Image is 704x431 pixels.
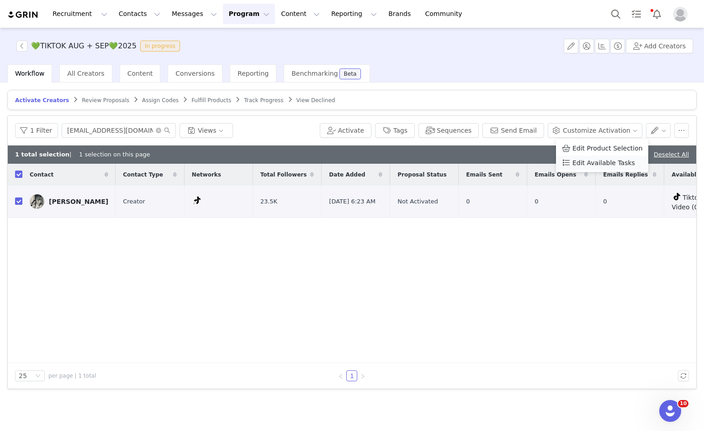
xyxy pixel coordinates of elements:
i: icon: left [338,374,344,379]
button: Activate [320,123,371,138]
span: Proposal Status [397,171,446,179]
i: icon: right [360,374,365,379]
button: Customize Activation [548,123,642,138]
span: 0 [535,197,538,206]
button: Content [275,4,325,24]
a: Deselect All [654,151,689,158]
span: Total Followers [260,171,307,179]
span: All Creators [67,70,104,77]
button: Reporting [326,4,382,24]
div: 25 [19,371,27,381]
span: per page | 1 total [48,372,96,380]
button: Program [223,4,275,24]
div: | 1 selection on this page [15,150,150,159]
a: Tasks [626,4,646,24]
span: Not Activated [397,197,438,206]
a: Community [420,4,472,24]
a: 1 [347,371,357,381]
input: Search... [62,123,176,138]
span: Workflow [15,70,44,77]
span: [object Object] [16,41,184,52]
li: 1 [346,370,357,381]
span: Contact Type [123,171,163,179]
button: 1 Filter [15,123,58,138]
button: Recruitment [47,4,113,24]
button: Notifications [647,4,667,24]
i: icon: down [35,373,41,379]
span: Activate Creators [15,97,69,104]
span: Review Proposals [82,97,129,104]
iframe: Intercom live chat [659,400,681,422]
button: Contacts [113,4,166,24]
button: Messages [166,4,222,24]
a: [PERSON_NAME] [30,194,108,209]
span: Reporting [238,70,269,77]
a: Brands [383,4,419,24]
span: Emails Sent [466,171,502,179]
img: grin logo [7,10,39,19]
span: Fulfill Products [191,97,231,104]
b: 1 total selection [15,151,69,158]
span: Creator [123,197,145,206]
span: Benchmarking [291,70,338,77]
span: 23.5K [260,197,277,206]
span: Assign Codes [142,97,179,104]
button: Views [180,123,233,138]
button: Tags [375,123,415,138]
span: Edit Available Tasks [572,158,635,168]
button: Send Email [482,123,544,138]
span: Date Added [329,171,365,179]
i: icon: search [164,127,170,134]
button: Search [606,4,626,24]
span: Content [127,70,153,77]
span: Contact [30,171,53,179]
li: Next Page [357,370,368,381]
span: 0 [466,197,470,206]
span: Networks [192,171,221,179]
span: View Declined [296,97,335,104]
img: bdf926dd-8fe6-4c13-b87e-2f13b0dcc8e2.jpg [30,194,44,209]
span: Track Progress [244,97,283,104]
span: In progress [140,41,180,52]
span: Emails Opens [535,171,576,179]
span: 10 [678,400,688,407]
button: Add Creators [626,39,693,53]
span: 0 [603,197,607,206]
span: [DATE] 6:23 AM [329,197,376,206]
img: placeholder-profile.jpg [673,7,688,21]
div: Beta [344,71,357,77]
button: Profile [667,7,697,21]
div: [PERSON_NAME] [49,198,108,205]
button: Sequences [418,123,479,138]
span: Edit Product Selection [572,143,643,153]
span: Conversions [175,70,215,77]
h3: 💚TIKTOK AUG + SEP💚2025 [31,41,137,52]
li: Previous Page [335,370,346,381]
i: icon: close-circle [156,128,161,133]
